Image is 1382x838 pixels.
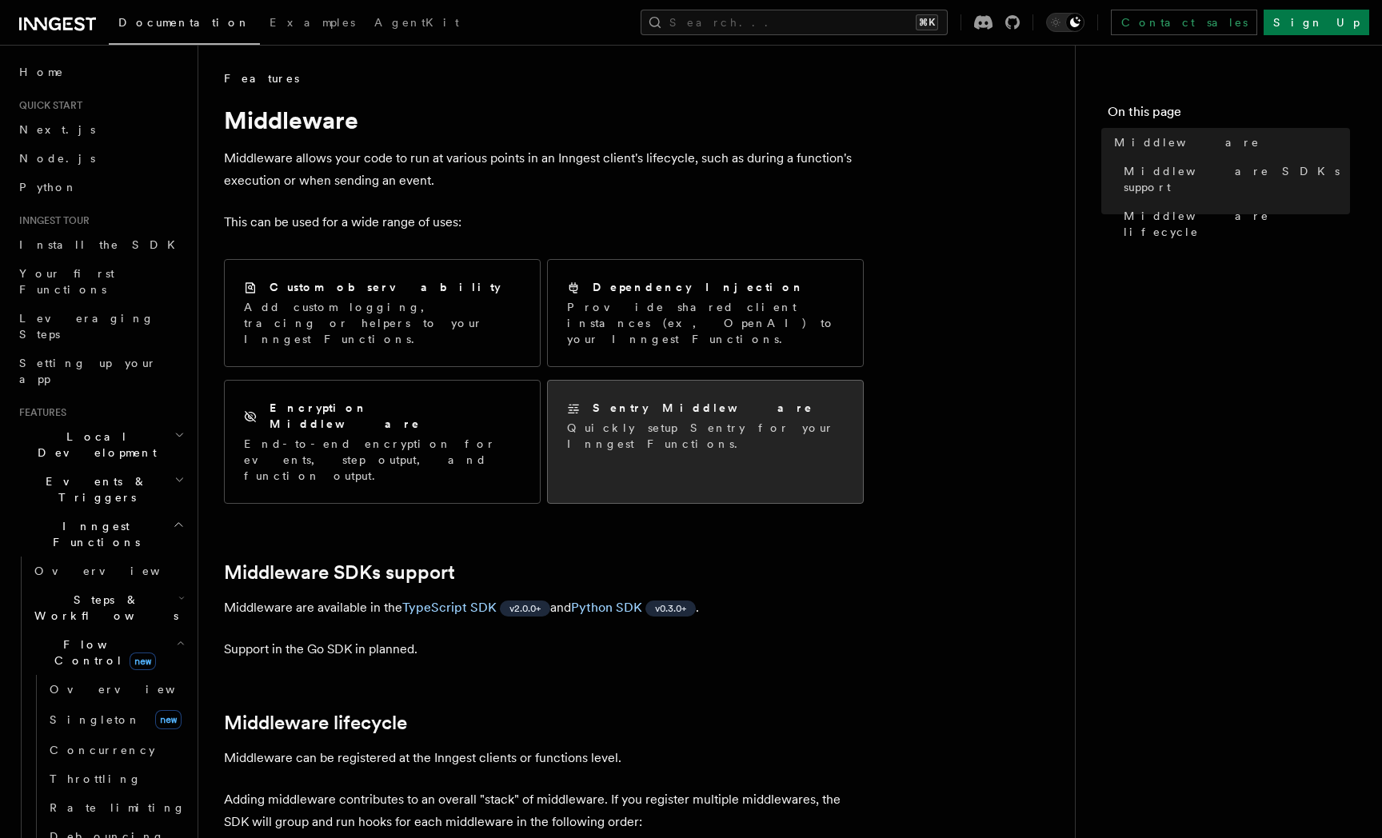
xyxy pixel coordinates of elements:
[567,420,844,452] p: Quickly setup Sentry for your Inngest Functions.
[43,793,188,822] a: Rate limiting
[1124,208,1350,240] span: Middleware lifecycle
[13,518,173,550] span: Inngest Functions
[1108,102,1350,128] h4: On this page
[260,5,365,43] a: Examples
[224,259,541,367] a: Custom observabilityAdd custom logging, tracing or helpers to your Inngest Functions.
[224,712,407,734] a: Middleware lifecycle
[224,788,864,833] p: Adding middleware contributes to an overall "stack" of middleware. If you register multiple middl...
[365,5,469,43] a: AgentKit
[244,436,521,484] p: End-to-end encryption for events, step output, and function output.
[19,64,64,80] span: Home
[118,16,250,29] span: Documentation
[28,630,188,675] button: Flow Controlnew
[50,801,186,814] span: Rate limiting
[1117,202,1350,246] a: Middleware lifecycle
[224,638,864,660] p: Support in the Go SDK in planned.
[224,211,864,233] p: This can be used for a wide range of uses:
[13,473,174,505] span: Events & Triggers
[50,772,142,785] span: Throttling
[593,400,813,416] h2: Sentry Middleware
[547,380,864,504] a: Sentry MiddlewareQuickly setup Sentry for your Inngest Functions.
[270,16,355,29] span: Examples
[402,600,497,615] a: TypeScript SDK
[13,230,188,259] a: Install the SDK
[19,181,78,194] span: Python
[1111,10,1257,35] a: Contact sales
[374,16,459,29] span: AgentKit
[13,304,188,349] a: Leveraging Steps
[19,357,157,385] span: Setting up your app
[34,565,199,577] span: Overview
[13,58,188,86] a: Home
[43,675,188,704] a: Overview
[224,561,455,584] a: Middleware SDKs support
[19,123,95,136] span: Next.js
[13,173,188,202] a: Python
[13,115,188,144] a: Next.js
[130,652,156,670] span: new
[19,267,114,296] span: Your first Functions
[13,349,188,393] a: Setting up your app
[155,710,182,729] span: new
[224,380,541,504] a: Encryption MiddlewareEnd-to-end encryption for events, step output, and function output.
[567,299,844,347] p: Provide shared client instances (ex, OpenAI) to your Inngest Functions.
[13,467,188,512] button: Events & Triggers
[13,422,188,467] button: Local Development
[43,736,188,764] a: Concurrency
[1264,10,1369,35] a: Sign Up
[13,144,188,173] a: Node.js
[1108,128,1350,157] a: Middleware
[1117,157,1350,202] a: Middleware SDKs support
[571,600,642,615] a: Python SDK
[641,10,948,35] button: Search...⌘K
[13,214,90,227] span: Inngest tour
[509,602,541,615] span: v2.0.0+
[50,713,141,726] span: Singleton
[43,704,188,736] a: Singletonnew
[50,683,214,696] span: Overview
[13,429,174,461] span: Local Development
[43,764,188,793] a: Throttling
[28,585,188,630] button: Steps & Workflows
[28,636,176,668] span: Flow Control
[593,279,805,295] h2: Dependency Injection
[1046,13,1084,32] button: Toggle dark mode
[224,747,864,769] p: Middleware can be registered at the Inngest clients or functions level.
[224,106,864,134] h1: Middleware
[1114,134,1260,150] span: Middleware
[19,238,185,251] span: Install the SDK
[13,406,66,419] span: Features
[224,597,864,619] p: Middleware are available in the and .
[655,602,686,615] span: v0.3.0+
[270,400,521,432] h2: Encryption Middleware
[1124,163,1350,195] span: Middleware SDKs support
[50,744,155,756] span: Concurrency
[224,70,299,86] span: Features
[28,557,188,585] a: Overview
[19,312,154,341] span: Leveraging Steps
[109,5,260,45] a: Documentation
[244,299,521,347] p: Add custom logging, tracing or helpers to your Inngest Functions.
[13,512,188,557] button: Inngest Functions
[916,14,938,30] kbd: ⌘K
[547,259,864,367] a: Dependency InjectionProvide shared client instances (ex, OpenAI) to your Inngest Functions.
[224,147,864,192] p: Middleware allows your code to run at various points in an Inngest client's lifecycle, such as du...
[19,152,95,165] span: Node.js
[13,259,188,304] a: Your first Functions
[270,279,501,295] h2: Custom observability
[13,99,82,112] span: Quick start
[28,592,178,624] span: Steps & Workflows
